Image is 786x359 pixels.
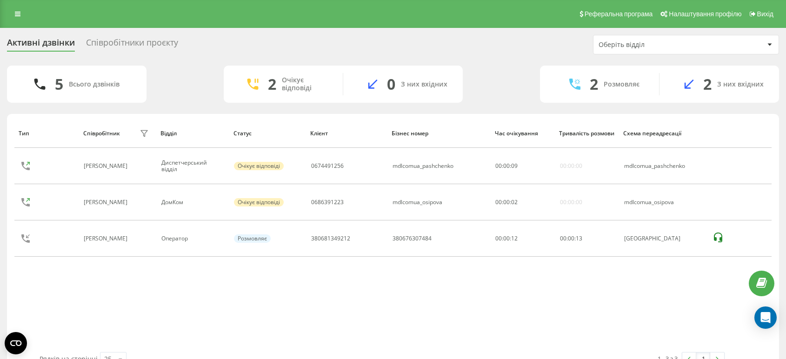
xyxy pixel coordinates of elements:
[84,163,130,169] div: [PERSON_NAME]
[585,10,653,18] span: Реферальна програма
[624,163,702,169] div: mdlcomua_pashchenko
[495,235,549,242] div: 00:00:12
[161,199,224,206] div: ДомКом
[311,199,344,206] div: 0686391223
[757,10,773,18] span: Вихід
[5,332,27,354] button: Open CMP widget
[503,198,510,206] span: 00
[590,75,598,93] div: 2
[310,130,383,137] div: Клієнт
[401,80,447,88] div: З них вхідних
[624,235,702,242] div: [GEOGRAPHIC_DATA]
[393,235,432,242] div: 380676307484
[754,306,777,329] div: Open Intercom Messenger
[234,198,284,206] div: Очікує відповіді
[7,38,75,52] div: Активні дзвінки
[234,234,271,243] div: Розмовляє
[560,163,582,169] div: 00:00:00
[560,235,582,242] div: : :
[19,130,74,137] div: Тип
[86,38,178,52] div: Співробітники проєкту
[311,235,350,242] div: 380681349212
[387,75,395,93] div: 0
[495,162,502,170] span: 00
[503,162,510,170] span: 00
[282,76,329,92] div: Очікує відповіді
[268,75,276,93] div: 2
[703,75,712,93] div: 2
[599,41,710,49] div: Оберіть відділ
[623,130,703,137] div: Схема переадресації
[511,198,518,206] span: 02
[495,163,518,169] div: : :
[311,163,344,169] div: 0674491256
[393,163,453,169] div: mdlcomua_pashchenko
[717,80,764,88] div: З них вхідних
[624,199,702,206] div: mdlcomua_osipova
[604,80,639,88] div: Розмовляє
[392,130,486,137] div: Бізнес номер
[55,75,63,93] div: 5
[568,234,574,242] span: 00
[161,160,224,173] div: Диспетчерський відділ
[393,199,442,206] div: mdlcomua_osipova
[84,235,130,242] div: [PERSON_NAME]
[69,80,120,88] div: Всього дзвінків
[495,198,502,206] span: 00
[160,130,225,137] div: Відділ
[161,235,224,242] div: Оператор
[495,199,518,206] div: : :
[495,130,551,137] div: Час очікування
[669,10,741,18] span: Налаштування профілю
[234,162,284,170] div: Очікує відповіді
[559,130,615,137] div: Тривалість розмови
[576,234,582,242] span: 13
[511,162,518,170] span: 09
[560,234,566,242] span: 00
[83,130,120,137] div: Співробітник
[233,130,302,137] div: Статус
[560,199,582,206] div: 00:00:00
[84,199,130,206] div: [PERSON_NAME]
